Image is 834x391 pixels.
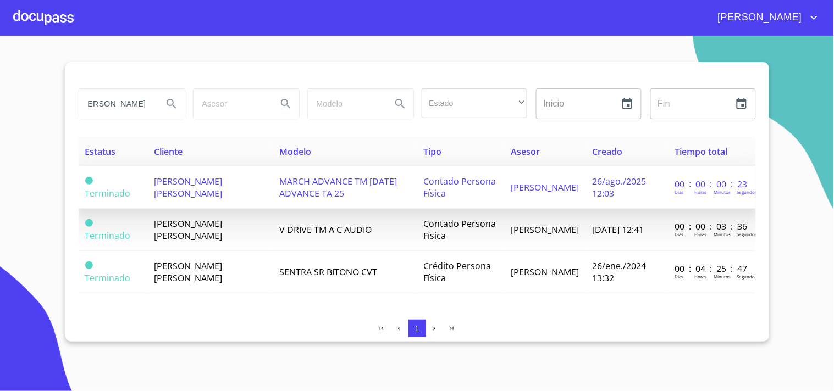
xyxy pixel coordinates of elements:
[675,231,683,237] p: Dias
[85,146,116,158] span: Estatus
[694,189,706,195] p: Horas
[593,146,623,158] span: Creado
[154,146,183,158] span: Cliente
[279,175,397,199] span: MARCH ADVANCE TM [DATE] ADVANCE TA 25
[675,262,749,275] p: 00 : 04 : 25 : 47
[408,320,426,337] button: 1
[85,230,131,242] span: Terminado
[737,231,757,237] p: Segundos
[714,231,731,237] p: Minutos
[694,231,706,237] p: Horas
[737,273,757,280] p: Segundos
[154,175,222,199] span: [PERSON_NAME] [PERSON_NAME]
[423,217,496,242] span: Contado Persona Física
[85,177,93,185] span: Terminado
[79,89,154,119] input: search
[675,146,727,158] span: Tiempo total
[694,273,706,280] p: Horas
[593,175,647,199] span: 26/ago./2025 12:03
[194,89,268,119] input: search
[423,175,496,199] span: Contado Persona Física
[511,181,579,193] span: [PERSON_NAME]
[423,146,441,158] span: Tipo
[511,266,579,278] span: [PERSON_NAME]
[675,189,683,195] p: Dias
[279,224,372,236] span: V DRIVE TM A C AUDIO
[279,146,311,158] span: Modelo
[710,9,808,26] span: [PERSON_NAME]
[415,325,419,333] span: 1
[710,9,821,26] button: account of current user
[593,224,644,236] span: [DATE] 12:41
[154,260,222,284] span: [PERSON_NAME] [PERSON_NAME]
[511,146,540,158] span: Asesor
[85,219,93,227] span: Terminado
[158,91,185,117] button: Search
[308,89,383,119] input: search
[387,91,413,117] button: Search
[85,261,93,269] span: Terminado
[85,272,131,284] span: Terminado
[279,266,377,278] span: SENTRA SR BITONO CVT
[85,187,131,199] span: Terminado
[714,273,731,280] p: Minutos
[423,260,491,284] span: Crédito Persona Física
[593,260,647,284] span: 26/ene./2024 13:32
[714,189,731,195] p: Minutos
[675,273,683,280] p: Dias
[511,224,579,236] span: [PERSON_NAME]
[675,178,749,190] p: 00 : 00 : 00 : 23
[675,220,749,232] p: 00 : 00 : 03 : 36
[737,189,757,195] p: Segundos
[422,88,527,118] div: ​
[273,91,299,117] button: Search
[154,217,222,242] span: [PERSON_NAME] [PERSON_NAME]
